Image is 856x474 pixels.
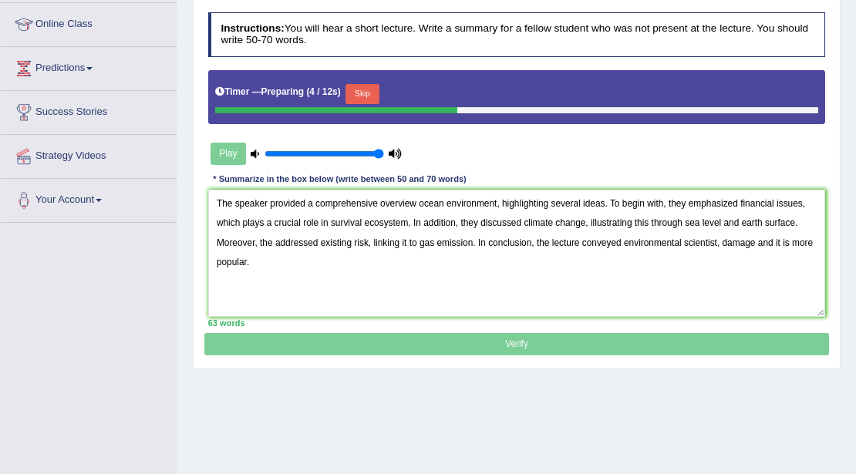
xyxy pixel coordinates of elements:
[1,179,177,217] a: Your Account
[1,91,177,129] a: Success Stories
[208,12,826,56] h4: You will hear a short lecture. Write a summary for a fellow student who was not present at the le...
[1,47,177,86] a: Predictions
[338,86,341,97] b: )
[215,87,341,97] h5: Timer —
[306,86,309,97] b: (
[1,135,177,173] a: Strategy Videos
[1,3,177,42] a: Online Class
[208,173,472,187] div: * Summarize in the box below (write between 50 and 70 words)
[261,86,305,97] b: Preparing
[221,22,284,34] b: Instructions:
[309,86,337,97] b: 4 / 12s
[208,317,826,329] div: 63 words
[345,84,379,104] button: Skip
